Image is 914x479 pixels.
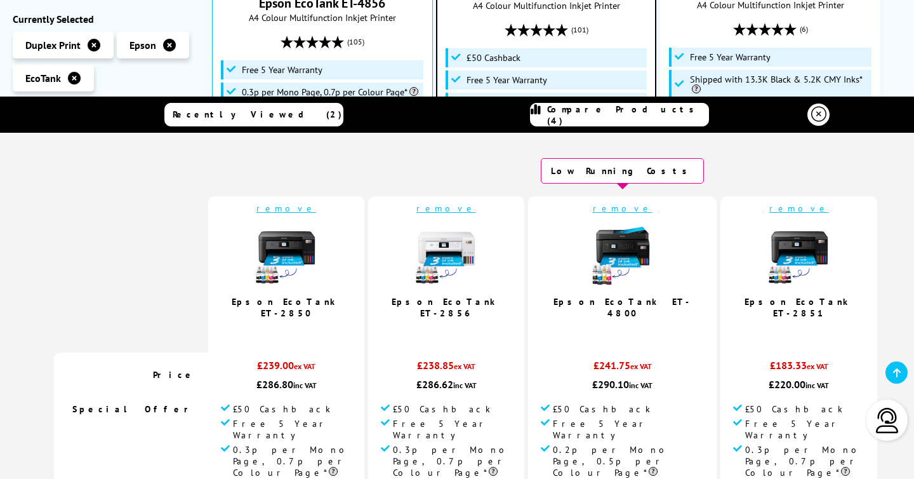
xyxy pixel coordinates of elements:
[129,39,156,51] span: Epson
[293,381,317,390] span: inc VAT
[233,418,352,441] span: Free 5 Year Warranty
[392,296,501,319] a: Epson EcoTank ET-2856
[690,52,771,62] span: Free 5 Year Warranty
[255,224,318,287] img: epson-et-2850-ink-included-new-small.jpg
[242,87,418,97] span: 0.3p per Mono Page, 0.7p per Colour Page*
[593,203,652,214] a: remove
[733,378,864,391] div: £220.00
[467,53,520,63] span: £50 Cashback
[769,203,829,214] a: remove
[453,381,477,390] span: inc VAT
[435,325,451,340] span: 4.8
[745,444,864,478] span: 0.3p per Mono Page, 0.7p per Colour Page*
[553,418,704,441] span: Free 5 Year Warranty
[553,403,651,415] span: £50 Cashback
[745,403,843,415] span: £50 Cashback
[745,296,854,319] a: Epson EcoTank ET-2851
[530,103,709,126] a: Compare Products (4)
[630,361,652,371] span: ex VAT
[690,74,868,95] span: Shipped with 13.3K Black & 5.2K CMY Inks*
[875,408,900,433] img: user-headset-light.svg
[221,359,352,378] div: £239.00
[381,378,512,391] div: £286.62
[553,444,704,478] span: 0.2p per Mono Page, 0.5p per Colour Page*
[541,378,704,391] div: £290.10
[745,418,864,441] span: Free 5 Year Warranty
[294,361,315,371] span: ex VAT
[13,13,199,25] div: Currently Selected
[451,325,464,340] span: / 5
[232,296,341,319] a: Epson EcoTank ET-2850
[393,444,512,478] span: 0.3p per Mono Page, 0.7p per Colour Page*
[733,359,864,378] div: £183.33
[541,359,704,378] div: £241.75
[807,361,828,371] span: ex VAT
[242,65,322,75] span: Free 5 Year Warranty
[416,203,476,214] a: remove
[414,224,478,287] img: epson-et-2856-ink-included-usp-small.jpg
[291,325,304,340] span: / 5
[805,381,829,390] span: inc VAT
[153,369,195,381] span: Price
[800,17,808,41] span: (6)
[25,72,61,84] span: EcoTank
[256,203,316,214] a: remove
[347,30,364,54] span: (105)
[547,104,708,126] span: Compare Products (4)
[454,361,475,371] span: ex VAT
[393,403,491,415] span: £50 Cashback
[571,18,588,42] span: (101)
[381,359,512,378] div: £238.85
[72,403,195,415] span: Special Offer
[767,224,831,287] img: epson-et-2850-ink-included-new-small.jpg
[393,418,512,441] span: Free 5 Year Warranty
[233,403,331,415] span: £50 Cashback
[788,325,803,340] span: 4.9
[173,109,342,120] span: Recently Viewed (2)
[803,325,816,340] span: / 5
[629,381,652,390] span: inc VAT
[553,296,692,319] a: Epson EcoTank ET-4800
[591,224,654,287] img: epson-et-4800-ink-included-new-small.jpg
[219,11,426,24] span: A4 Colour Multifunction Inkjet Printer
[164,103,343,126] a: Recently Viewed (2)
[275,325,291,340] span: 4.8
[467,75,547,85] span: Free 5 Year Warranty
[221,378,352,391] div: £286.80
[233,444,352,478] span: 0.3p per Mono Page, 0.7p per Colour Page*
[541,158,704,184] div: Low Running Costs
[25,39,81,51] span: Duplex Print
